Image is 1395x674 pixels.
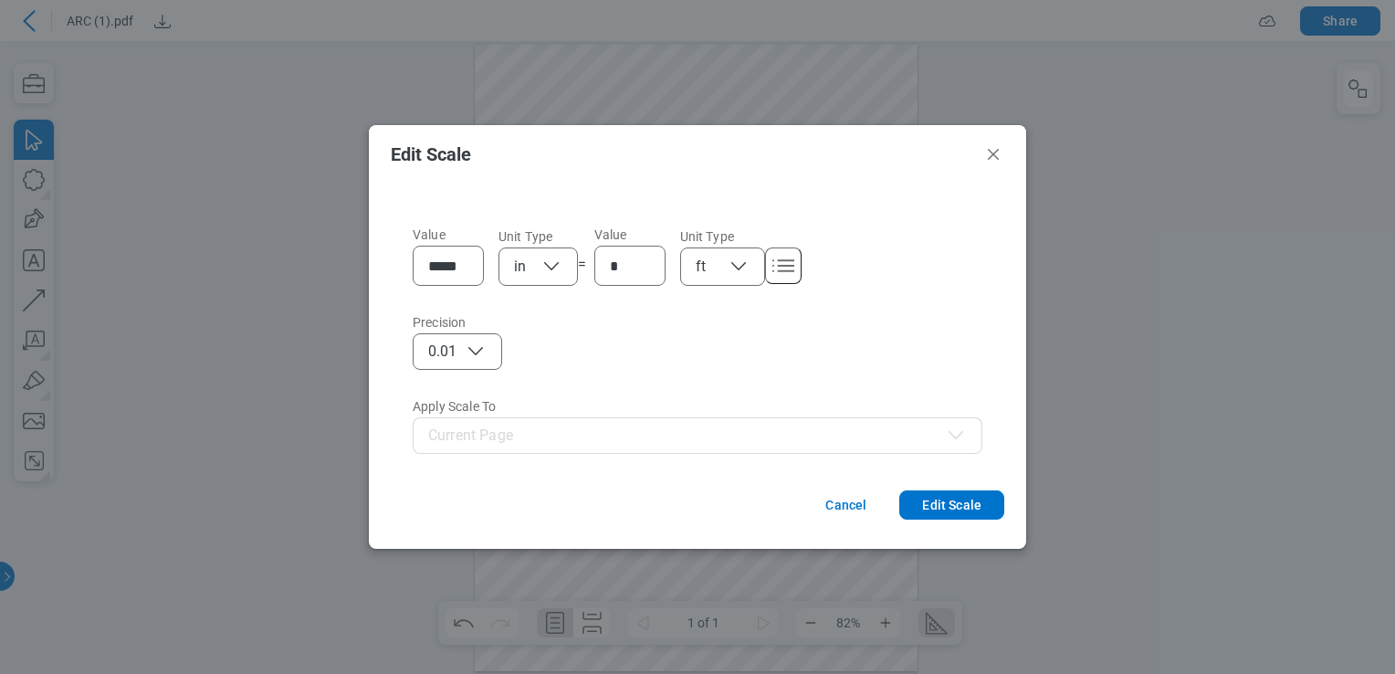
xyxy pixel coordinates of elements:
[413,333,502,370] button: 0.01
[413,315,502,330] label: Precision
[680,229,765,244] label: Unit Type
[818,490,874,520] button: Cancel
[413,399,982,414] label: Apply Scale To
[899,490,1004,520] button: Edit Scale
[413,417,982,454] button: Current Page
[982,143,1004,165] button: Close
[498,247,578,286] button: in
[696,258,706,276] span: ft
[594,227,627,242] span: Value
[428,427,513,445] span: Current Page
[498,229,578,244] label: Unit Type
[514,258,526,276] span: in
[428,342,457,361] span: 0.01
[680,247,765,286] button: ft
[578,254,586,274] div: =
[413,227,446,242] span: Value
[391,144,975,164] h2: Edit Scale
